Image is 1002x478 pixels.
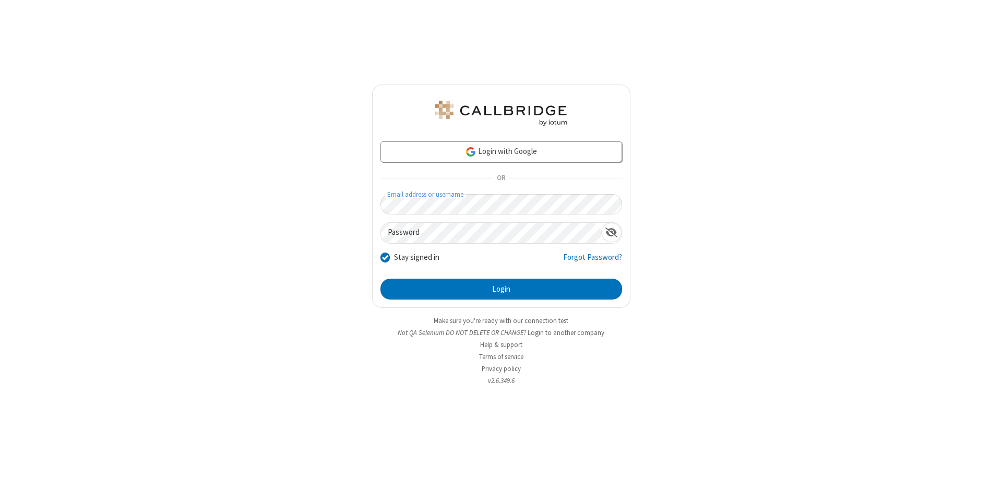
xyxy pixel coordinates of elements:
input: Email address or username [380,194,622,214]
a: Terms of service [479,352,523,361]
label: Stay signed in [394,252,439,264]
a: Help & support [480,340,522,349]
span: OR [493,171,509,186]
a: Login with Google [380,141,622,162]
a: Forgot Password? [563,252,622,271]
img: QA Selenium DO NOT DELETE OR CHANGE [433,101,569,126]
li: Not QA Selenium DO NOT DELETE OR CHANGE? [372,328,630,338]
button: Login to another company [528,328,604,338]
a: Make sure you're ready with our connection test [434,316,568,325]
a: Privacy policy [482,364,521,373]
img: google-icon.png [465,146,476,158]
button: Login [380,279,622,300]
input: Password [381,223,601,243]
li: v2.6.349.6 [372,376,630,386]
div: Show password [601,223,622,242]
